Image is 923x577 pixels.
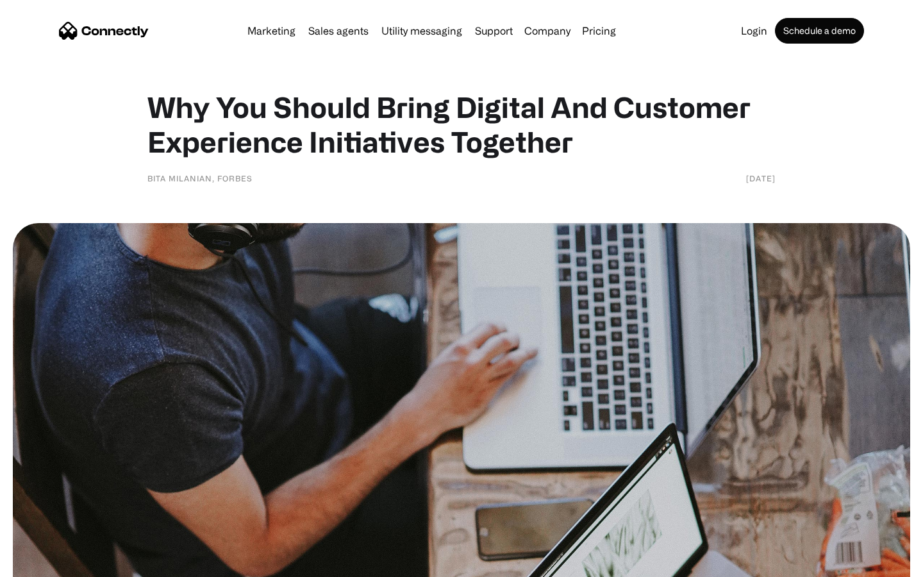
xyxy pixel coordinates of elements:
[470,26,518,36] a: Support
[577,26,621,36] a: Pricing
[746,172,776,185] div: [DATE]
[303,26,374,36] a: Sales agents
[26,555,77,573] ul: Language list
[242,26,301,36] a: Marketing
[13,555,77,573] aside: Language selected: English
[524,22,570,40] div: Company
[736,26,772,36] a: Login
[376,26,467,36] a: Utility messaging
[147,172,253,185] div: Bita Milanian, Forbes
[147,90,776,159] h1: Why You Should Bring Digital And Customer Experience Initiatives Together
[775,18,864,44] a: Schedule a demo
